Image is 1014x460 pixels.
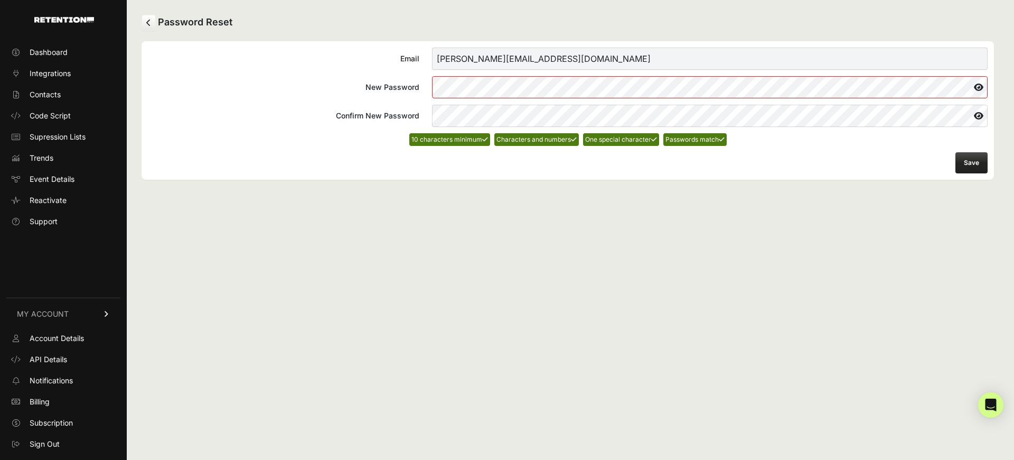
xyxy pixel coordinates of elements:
[6,372,120,389] a: Notifications
[30,375,73,386] span: Notifications
[978,392,1003,418] div: Open Intercom Messenger
[30,439,60,449] span: Sign Out
[6,330,120,347] a: Account Details
[583,133,659,146] li: One special character
[6,150,120,167] a: Trends
[30,153,53,163] span: Trends
[409,133,490,146] li: 10 characters minimum
[6,415,120,431] a: Subscription
[30,132,86,142] span: Supression Lists
[30,111,71,121] span: Code Script
[148,53,419,64] div: Email
[494,133,579,146] li: Characters and numbers
[6,171,120,188] a: Event Details
[6,65,120,82] a: Integrations
[142,15,994,31] h2: Password Reset
[30,216,58,227] span: Support
[30,397,50,407] span: Billing
[148,111,419,121] div: Confirm New Password
[6,298,120,330] a: MY ACCOUNT
[432,76,988,98] input: New Password
[6,213,120,230] a: Support
[30,174,74,185] span: Event Details
[30,89,61,100] span: Contacts
[30,333,84,344] span: Account Details
[30,68,71,79] span: Integrations
[6,192,120,209] a: Reactivate
[6,436,120,453] a: Sign Out
[30,354,67,365] span: API Details
[6,393,120,410] a: Billing
[30,418,73,428] span: Subscription
[6,107,120,124] a: Code Script
[34,17,94,23] img: Retention.com
[6,128,120,145] a: Supression Lists
[955,152,988,173] button: Save
[30,47,68,58] span: Dashboard
[6,86,120,103] a: Contacts
[30,195,67,206] span: Reactivate
[432,105,988,127] input: Confirm New Password
[6,44,120,61] a: Dashboard
[148,82,419,93] div: New Password
[663,133,727,146] li: Passwords match
[17,309,69,319] span: MY ACCOUNT
[6,351,120,368] a: API Details
[432,48,988,70] input: Email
